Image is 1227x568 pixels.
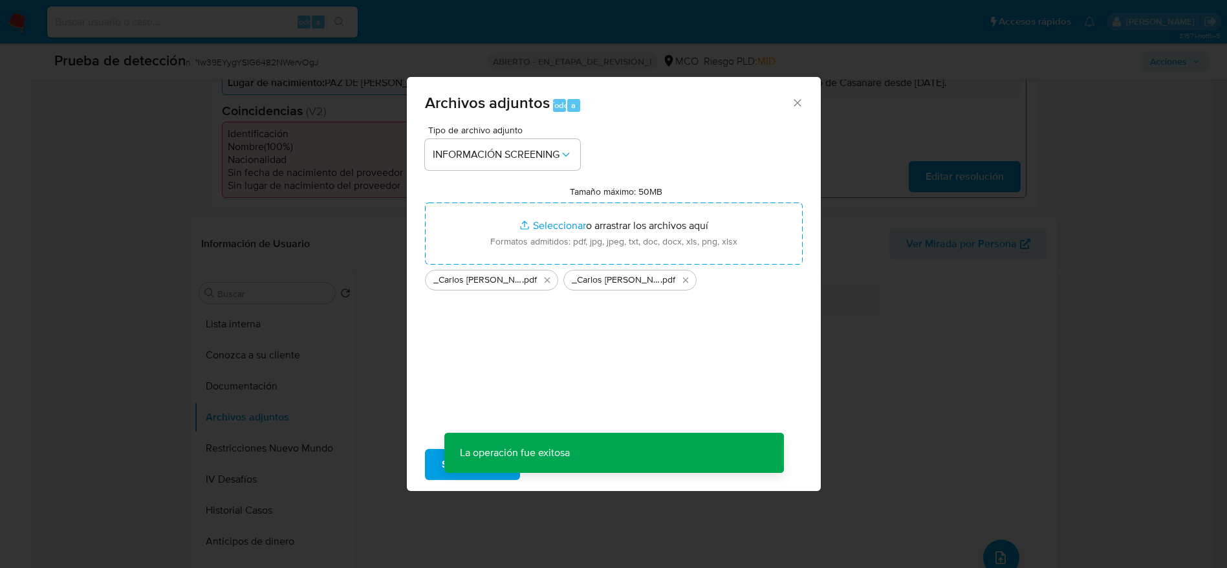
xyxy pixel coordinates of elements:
font: INFORMACIÓN SCREENING [433,147,559,162]
font: a [571,99,576,111]
ul: Archivos seleccionados [425,265,803,290]
button: INFORMACIÓN SCREENING [425,139,580,170]
font: Subir archivo [442,449,503,480]
font: Todo [550,99,569,111]
p: La operación fue exitosa [444,433,585,473]
font: .pdf [522,273,537,286]
font: Tamaño máximo: 50MB [569,185,662,198]
font: Tipo de archivo adjunto [428,124,523,137]
button: Eliminar _Carlos Fabian Salcedo Sanchez_ - Buscar con Google.pdf [539,272,555,288]
span: _Carlos [PERSON_NAME] LAVADO DE DINERO - Buscar con Google [572,274,660,287]
button: Eliminar _Carlos Fabian Salcedo Sanchez_ LAVADO DE DINERO - Buscar con Google.pdf [678,272,693,288]
span: _Carlos [PERSON_NAME] - Buscar con Google [433,274,522,287]
button: Cerrar [791,96,803,108]
font: .pdf [660,273,675,286]
button: Subir archivo [425,449,520,480]
font: Archivos adjuntos [425,91,550,114]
